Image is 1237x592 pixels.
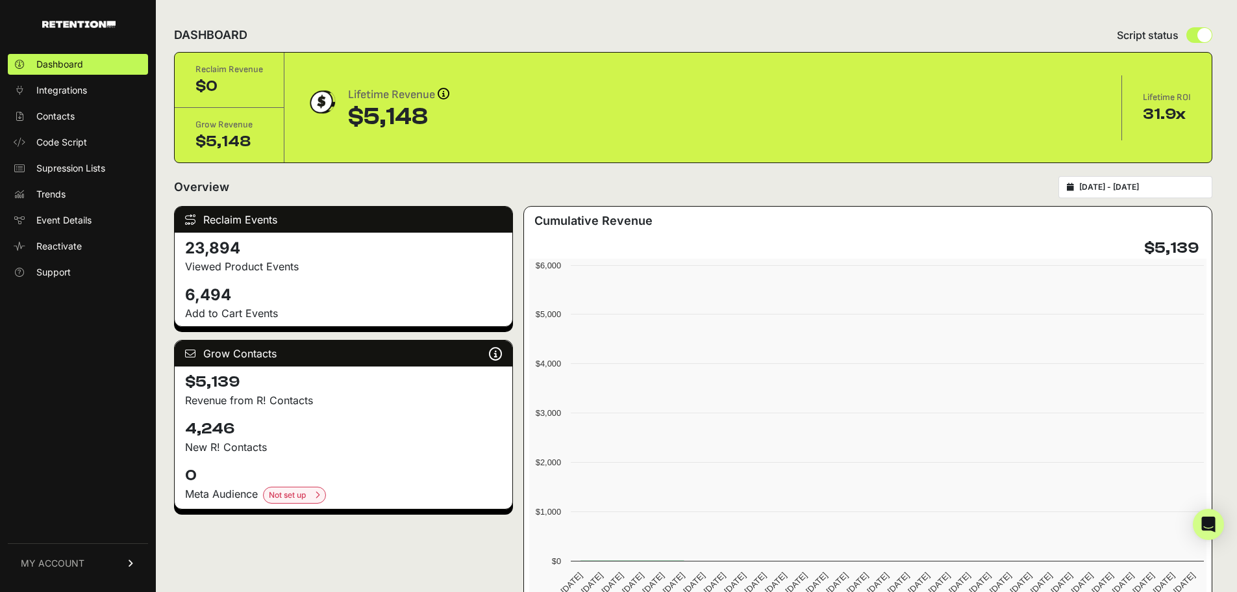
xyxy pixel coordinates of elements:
[536,359,561,368] text: $4,000
[185,393,502,408] p: Revenue from R! Contacts
[536,261,561,270] text: $6,000
[36,162,105,175] span: Supression Lists
[1117,27,1179,43] span: Script status
[185,418,502,439] h4: 4,246
[36,110,75,123] span: Contacts
[536,457,561,467] text: $2,000
[536,309,561,319] text: $5,000
[195,76,263,97] div: $0
[8,54,148,75] a: Dashboard
[1143,104,1191,125] div: 31.9x
[175,207,512,233] div: Reclaim Events
[8,543,148,583] a: MY ACCOUNT
[185,238,502,259] h4: 23,894
[8,158,148,179] a: Supression Lists
[185,439,502,455] p: New R! Contacts
[174,26,247,44] h2: DASHBOARD
[534,212,653,230] h3: Cumulative Revenue
[36,84,87,97] span: Integrations
[8,210,148,231] a: Event Details
[536,507,561,517] text: $1,000
[536,408,561,418] text: $3,000
[8,80,148,101] a: Integrations
[1144,238,1199,259] h4: $5,139
[185,259,502,274] p: Viewed Product Events
[8,106,148,127] a: Contacts
[348,104,449,130] div: $5,148
[8,132,148,153] a: Code Script
[552,556,561,566] text: $0
[185,305,502,321] p: Add to Cart Events
[348,86,449,104] div: Lifetime Revenue
[185,465,502,486] h4: 0
[195,131,263,152] div: $5,148
[195,118,263,131] div: Grow Revenue
[36,240,82,253] span: Reactivate
[185,372,502,393] h4: $5,139
[174,178,229,196] h2: Overview
[36,214,92,227] span: Event Details
[21,557,84,570] span: MY ACCOUNT
[1193,509,1224,540] div: Open Intercom Messenger
[185,285,502,305] h4: 6,494
[1143,91,1191,104] div: Lifetime ROI
[185,486,502,504] div: Meta Audience
[305,86,338,118] img: dollar-coin-05c43ed7efb7bc0c12610022525b4bbbb207c7efeef5aecc26f025e68dcafac9.png
[36,136,87,149] span: Code Script
[8,262,148,283] a: Support
[36,266,71,279] span: Support
[42,21,116,28] img: Retention.com
[195,63,263,76] div: Reclaim Revenue
[8,184,148,205] a: Trends
[175,341,512,367] div: Grow Contacts
[36,58,83,71] span: Dashboard
[8,236,148,257] a: Reactivate
[36,188,66,201] span: Trends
